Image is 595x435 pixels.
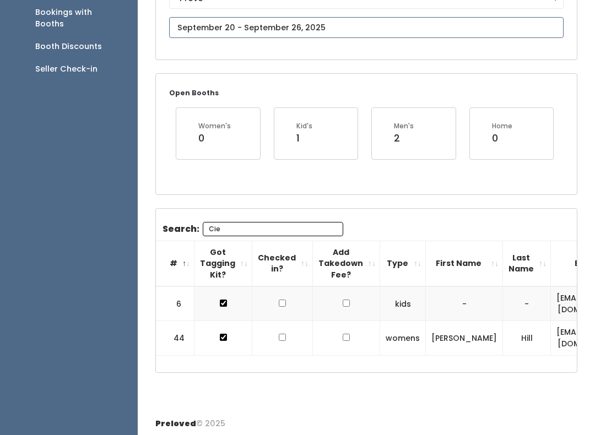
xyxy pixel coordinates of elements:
[426,286,503,321] td: -
[35,41,102,52] div: Booth Discounts
[492,131,512,145] div: 0
[35,7,120,30] div: Bookings with Booths
[156,241,194,286] th: #: activate to sort column descending
[155,418,196,429] span: Preloved
[156,286,194,321] td: 6
[380,241,426,286] th: Type: activate to sort column ascending
[163,222,343,236] label: Search:
[380,286,426,321] td: kids
[394,121,414,131] div: Men's
[296,121,312,131] div: Kid's
[194,241,252,286] th: Got Tagging Kit?: activate to sort column ascending
[155,409,225,429] div: © 2025
[503,321,551,355] td: Hill
[156,321,194,355] td: 44
[492,121,512,131] div: Home
[169,17,564,38] input: September 20 - September 26, 2025
[198,131,231,145] div: 0
[169,88,219,97] small: Open Booths
[35,63,98,75] div: Seller Check-in
[394,131,414,145] div: 2
[380,321,426,355] td: womens
[296,131,312,145] div: 1
[313,241,380,286] th: Add Takedown Fee?: activate to sort column ascending
[503,241,551,286] th: Last Name: activate to sort column ascending
[203,222,343,236] input: Search:
[198,121,231,131] div: Women's
[426,241,503,286] th: First Name: activate to sort column ascending
[252,241,313,286] th: Checked in?: activate to sort column ascending
[503,286,551,321] td: -
[426,321,503,355] td: [PERSON_NAME]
